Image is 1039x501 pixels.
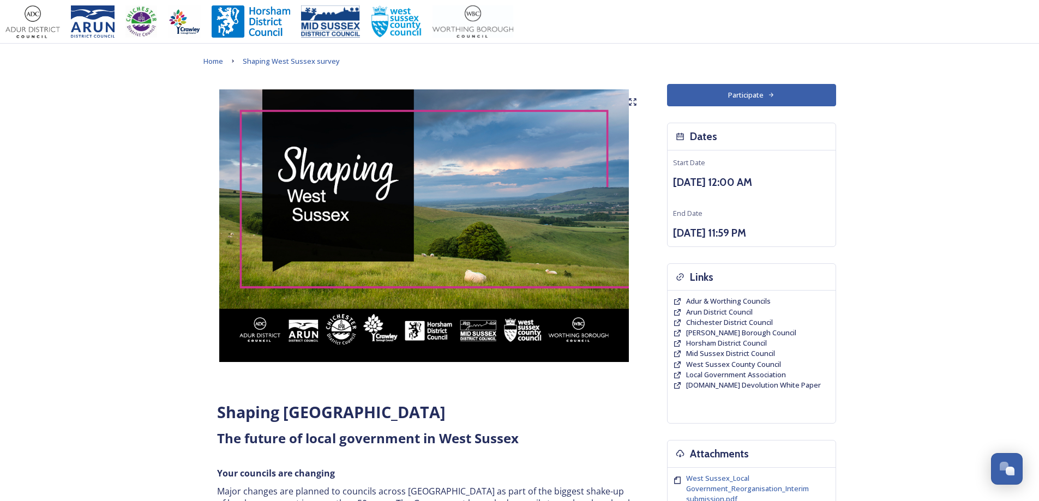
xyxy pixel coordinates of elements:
[168,5,201,38] img: Crawley%20BC%20logo.jpg
[673,158,705,167] span: Start Date
[203,55,223,68] a: Home
[686,380,821,390] a: [DOMAIN_NAME] Devolution White Paper
[686,317,773,327] span: Chichester District Council
[686,359,781,370] a: West Sussex County Council
[673,174,830,190] h3: [DATE] 12:00 AM
[212,5,290,38] img: Horsham%20DC%20Logo.jpg
[243,55,340,68] a: Shaping West Sussex survey
[686,296,771,306] span: Adur & Worthing Councils
[686,359,781,369] span: West Sussex County Council
[690,446,749,462] h3: Attachments
[686,328,796,338] a: [PERSON_NAME] Borough Council
[301,5,360,38] img: 150ppimsdc%20logo%20blue.png
[203,56,223,66] span: Home
[217,429,519,447] strong: The future of local government in West Sussex
[371,5,422,38] img: WSCCPos-Spot-25mm.jpg
[433,5,513,38] img: Worthing_Adur%20%281%29.jpg
[686,307,753,317] a: Arun District Council
[690,269,713,285] h3: Links
[686,348,775,358] span: Mid Sussex District Council
[673,208,702,218] span: End Date
[686,317,773,328] a: Chichester District Council
[243,56,340,66] span: Shaping West Sussex survey
[686,370,786,380] a: Local Government Association
[690,129,717,144] h3: Dates
[217,467,335,479] strong: Your councils are changing
[991,453,1023,485] button: Open Chat
[686,338,767,348] span: Horsham District Council
[5,5,60,38] img: Adur%20logo%20%281%29.jpeg
[667,84,836,106] button: Participate
[686,380,821,390] span: [DOMAIN_NAME] Devolution White Paper
[71,5,115,38] img: Arun%20District%20Council%20logo%20blue%20CMYK.jpg
[125,5,157,38] img: CDC%20Logo%20-%20you%20may%20have%20a%20better%20version.jpg
[686,338,767,348] a: Horsham District Council
[686,296,771,306] a: Adur & Worthing Councils
[673,225,830,241] h3: [DATE] 11:59 PM
[217,401,446,422] strong: Shaping [GEOGRAPHIC_DATA]
[686,348,775,359] a: Mid Sussex District Council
